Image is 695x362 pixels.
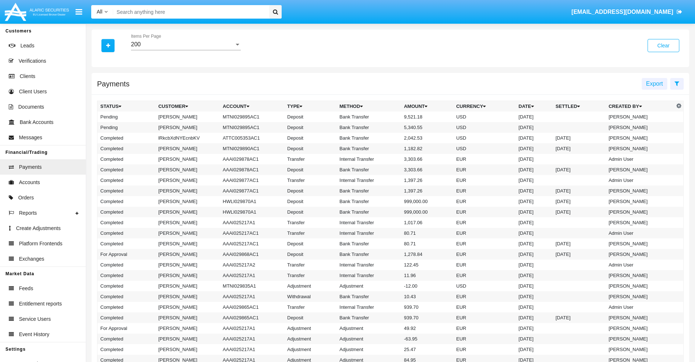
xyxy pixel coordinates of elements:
td: AAAI029865AC1 [220,302,285,312]
td: Pending [97,122,155,133]
td: Bank Transfer [337,238,401,249]
td: ATTC005353AC1 [220,133,285,143]
td: Completed [97,281,155,291]
td: [DATE] [516,249,553,260]
td: [PERSON_NAME] [155,175,220,186]
td: Deposit [284,164,336,175]
td: 9,521.18 [401,112,453,122]
td: Completed [97,260,155,270]
td: Completed [97,291,155,302]
td: Internal Transfer [337,260,401,270]
td: [DATE] [553,238,606,249]
td: [PERSON_NAME] [606,122,674,133]
td: Transfer [284,154,336,164]
td: 80.71 [401,228,453,238]
span: Verifications [19,57,46,65]
th: Currency [453,101,516,112]
td: [PERSON_NAME] [155,344,220,355]
td: Bank Transfer [337,196,401,207]
td: [DATE] [553,186,606,196]
td: [DATE] [516,217,553,228]
td: [PERSON_NAME] [606,238,674,249]
td: 49.92 [401,323,453,334]
td: EUR [453,260,516,270]
td: AAAI025217A1 [220,334,285,344]
td: HWLI029870A1 [220,207,285,217]
th: Settled [553,101,606,112]
td: Deposit [284,186,336,196]
td: lRkcbXdNYEcnbKV [155,133,220,143]
td: USD [453,281,516,291]
td: Adjustment [337,344,401,355]
th: Account [220,101,285,112]
td: AAAI025217A1 [220,217,285,228]
td: Bank Transfer [337,133,401,143]
td: 10.43 [401,291,453,302]
td: [PERSON_NAME] [155,249,220,260]
td: [DATE] [516,260,553,270]
td: EUR [453,270,516,281]
td: For Approval [97,249,155,260]
td: [PERSON_NAME] [606,334,674,344]
td: Internal Transfer [337,270,401,281]
td: USD [453,143,516,154]
span: All [97,9,103,15]
td: Completed [97,133,155,143]
td: Completed [97,207,155,217]
td: AAAI025217AC1 [220,238,285,249]
td: [PERSON_NAME] [155,312,220,323]
td: EUR [453,175,516,186]
td: HWLI029870A1 [220,196,285,207]
td: [DATE] [516,207,553,217]
input: Search [113,5,267,19]
td: 939.70 [401,312,453,323]
td: [DATE] [516,228,553,238]
td: [DATE] [516,323,553,334]
td: Internal Transfer [337,228,401,238]
td: EUR [453,249,516,260]
td: EUR [453,164,516,175]
td: [DATE] [516,112,553,122]
td: Adjustment [337,334,401,344]
td: Completed [97,164,155,175]
td: AAAI029865AC1 [220,312,285,323]
td: [DATE] [553,164,606,175]
td: Bank Transfer [337,122,401,133]
th: Method [337,101,401,112]
th: Amount [401,101,453,112]
td: [PERSON_NAME] [606,344,674,355]
td: Completed [97,154,155,164]
td: AAAI025217A2 [220,260,285,270]
th: Created By [606,101,674,112]
td: [PERSON_NAME] [606,112,674,122]
td: MTNI029890AC1 [220,143,285,154]
td: [DATE] [516,143,553,154]
td: MTNI029835A1 [220,281,285,291]
td: EUR [453,207,516,217]
td: MTNI029895AC1 [220,122,285,133]
h5: Payments [97,81,130,87]
td: [DATE] [516,291,553,302]
td: Deposit [284,196,336,207]
td: [DATE] [516,154,553,164]
td: Completed [97,270,155,281]
td: USD [453,112,516,122]
td: Deposit [284,207,336,217]
td: [PERSON_NAME] [606,281,674,291]
span: [EMAIL_ADDRESS][DOMAIN_NAME] [571,9,673,15]
td: [PERSON_NAME] [155,238,220,249]
td: EUR [453,217,516,228]
td: Completed [97,143,155,154]
td: AAAI025217A1 [220,344,285,355]
td: AAAI025217A1 [220,291,285,302]
td: [DATE] [516,133,553,143]
span: Export [646,81,663,87]
td: 3,303.66 [401,154,453,164]
span: Orders [18,194,34,202]
span: Event History [19,331,49,338]
td: [DATE] [553,143,606,154]
td: 1,278.84 [401,249,453,260]
td: Adjustment [337,323,401,334]
td: Completed [97,217,155,228]
td: -12.00 [401,281,453,291]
